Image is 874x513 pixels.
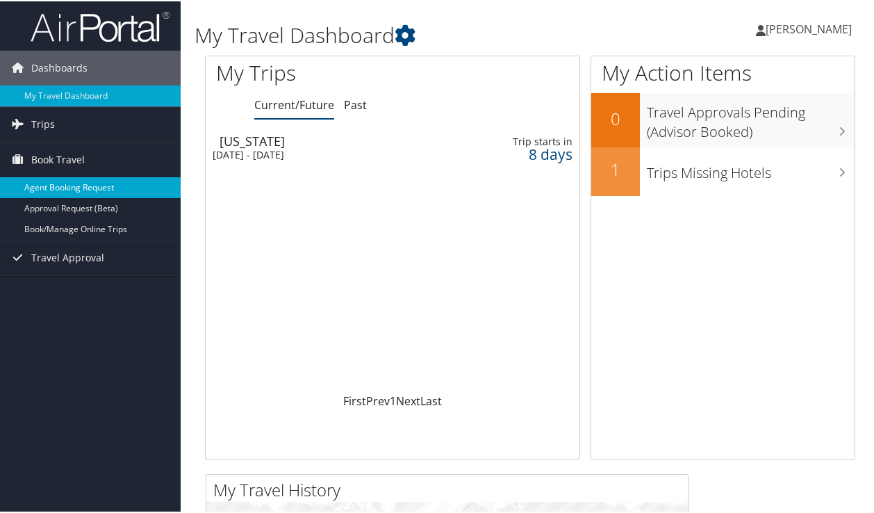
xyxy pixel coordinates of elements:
span: [PERSON_NAME] [766,20,852,35]
a: First [343,392,366,407]
a: Prev [366,392,390,407]
h3: Trips Missing Hotels [647,155,855,181]
span: Dashboards [31,49,88,84]
h2: 0 [591,106,640,129]
h3: Travel Approvals Pending (Advisor Booked) [647,95,855,140]
a: Next [396,392,420,407]
div: [US_STATE] [220,133,450,146]
a: Past [344,96,367,111]
h1: My Trips [216,57,413,86]
span: Trips [31,106,55,140]
div: Trip starts in [493,134,572,147]
img: airportal-logo.png [31,9,170,42]
h1: My Action Items [591,57,855,86]
div: 8 days [493,147,572,159]
h2: My Travel History [213,477,688,500]
h1: My Travel Dashboard [195,19,642,49]
h2: 1 [591,156,640,180]
a: 0Travel Approvals Pending (Advisor Booked) [591,92,855,145]
span: Travel Approval [31,239,104,274]
a: 1Trips Missing Hotels [591,146,855,195]
a: [PERSON_NAME] [756,7,866,49]
span: Book Travel [31,141,85,176]
a: Last [420,392,442,407]
div: [DATE] - [DATE] [213,147,443,160]
a: Current/Future [254,96,334,111]
a: 1 [390,392,396,407]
